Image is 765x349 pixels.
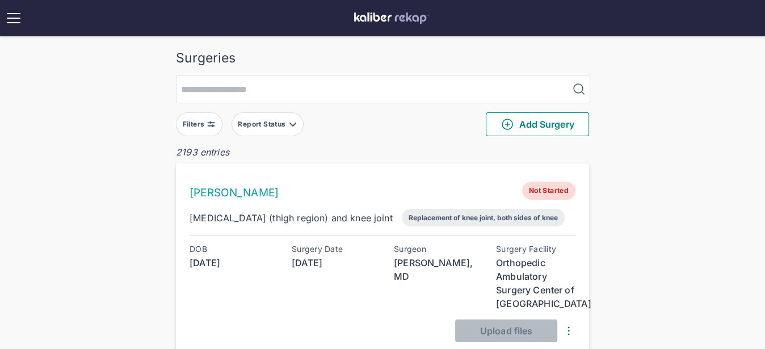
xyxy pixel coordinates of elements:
div: [MEDICAL_DATA] (thigh region) and knee joint [190,211,393,225]
img: DotsThreeVertical.31cb0eda.svg [562,324,575,338]
a: [PERSON_NAME] [190,186,279,199]
div: [PERSON_NAME], MD [394,256,473,283]
div: [DATE] [190,256,269,270]
div: Surgery Facility [496,245,575,254]
div: DOB [190,245,269,254]
button: Report Status [232,112,304,136]
img: faders-horizontal-grey.d550dbda.svg [207,120,216,129]
button: Upload files [455,319,557,342]
img: filter-caret-down-grey.b3560631.svg [288,120,297,129]
span: Not Started [522,182,575,200]
div: Orthopedic Ambulatory Surgery Center of [GEOGRAPHIC_DATA] [496,256,575,310]
img: PlusCircleGreen.5fd88d77.svg [501,117,514,131]
button: Add Surgery [486,112,589,136]
button: Filters [176,112,222,136]
span: Add Surgery [501,117,574,131]
div: [DATE] [292,256,371,270]
div: Surgeon [394,245,473,254]
span: Upload files [480,325,532,337]
div: Replacement of knee joint, both sides of knee [409,213,558,222]
div: Surgeries [176,50,589,66]
img: MagnifyingGlass.1dc66aab.svg [572,82,586,96]
div: Report Status [238,120,288,129]
img: open menu icon [5,9,23,27]
div: Filters [183,120,207,129]
div: 2193 entries [176,145,589,159]
div: Surgery Date [292,245,371,254]
img: kaliber labs logo [354,12,429,24]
